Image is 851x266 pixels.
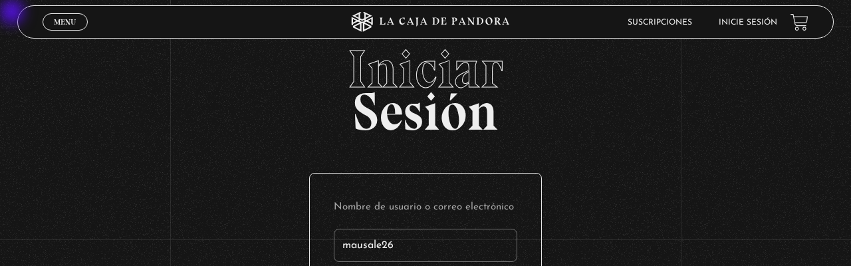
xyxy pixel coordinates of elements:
h2: Sesión [17,43,834,128]
span: Menu [54,18,76,26]
a: View your shopping cart [790,13,808,31]
span: Iniciar [17,43,834,96]
label: Nombre de usuario o correo electrónico [334,198,517,218]
a: Suscripciones [628,19,692,27]
a: Inicie sesión [719,19,777,27]
span: Cerrar [50,29,81,39]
